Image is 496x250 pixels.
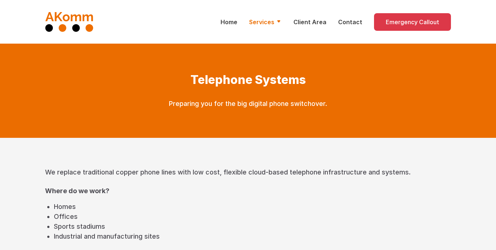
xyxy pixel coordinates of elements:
a: Services [249,18,282,26]
li: Homes [54,202,451,212]
a: Emergency Callout [374,13,451,31]
li: Offices [54,212,451,221]
li: Sports stadiums [54,221,451,231]
p: Preparing you for the big digital phone switchover. [116,99,380,109]
p: We replace traditional copper phone lines with low cost, flexible cloud-based telephone infrastru... [45,167,451,177]
a: Home [221,18,237,26]
p: Where do we work? [45,186,451,196]
li: Industrial and manufacturing sites [54,231,451,241]
a: Contact [338,18,362,26]
a: Client Area [293,18,326,26]
h1: Telephone Systems [116,73,380,87]
img: AKomm [45,12,94,32]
